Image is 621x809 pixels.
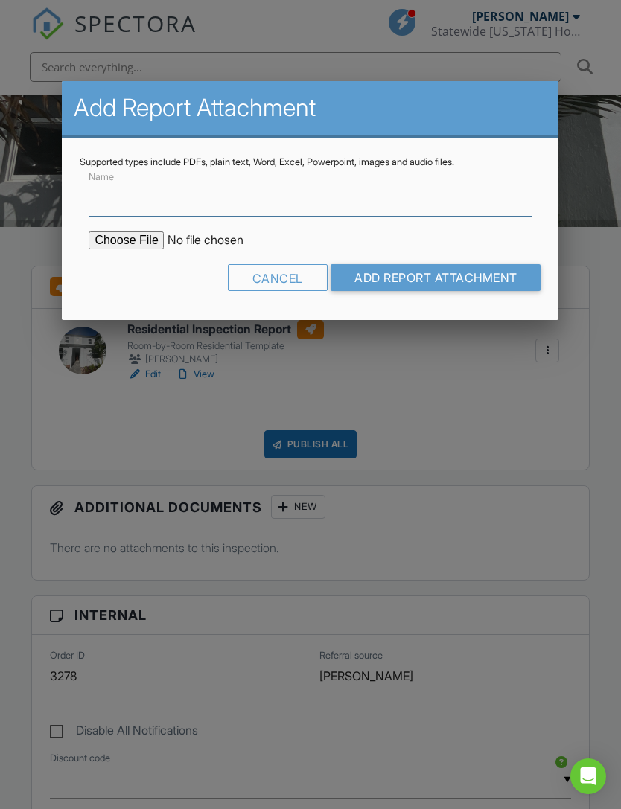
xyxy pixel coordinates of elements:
div: Supported types include PDFs, plain text, Word, Excel, Powerpoint, images and audio files. [80,156,541,168]
h2: Add Report Attachment [74,93,547,123]
div: Open Intercom Messenger [570,758,606,794]
label: Name [89,170,114,184]
div: Cancel [228,264,328,291]
input: Add Report Attachment [331,264,541,291]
